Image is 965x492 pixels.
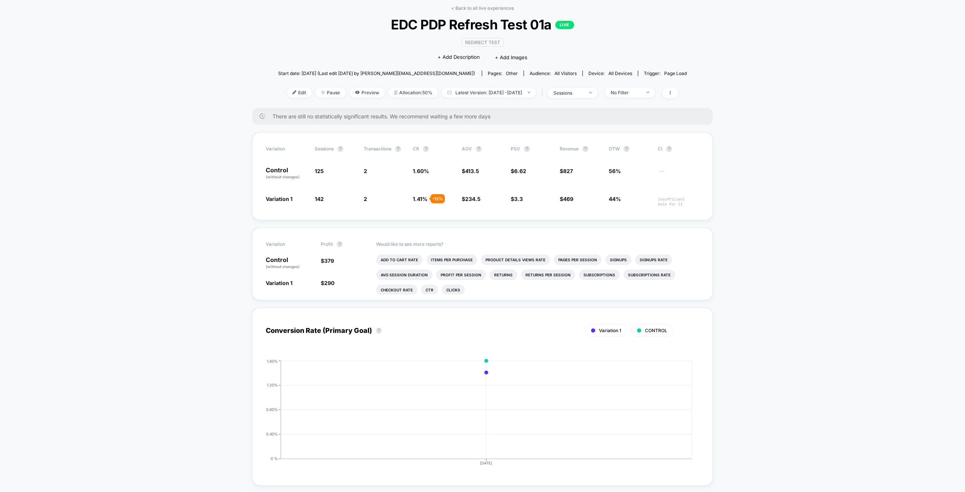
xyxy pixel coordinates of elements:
[560,168,573,174] span: $
[563,168,573,174] span: 827
[287,87,312,98] span: Edit
[623,146,630,152] button: ?
[316,87,346,98] span: Pause
[266,264,300,269] span: (without changes)
[511,196,523,202] span: $
[481,254,550,265] li: Product Details Views Rate
[293,90,296,94] img: edit
[605,254,631,265] li: Signups
[266,407,278,412] tspan: 0.80%
[376,270,432,280] li: Avg Session Duration
[553,90,584,96] div: sessions
[488,71,518,76] div: Pages:
[337,146,343,152] button: ?
[462,38,504,47] span: Redirect Test
[666,146,672,152] button: ?
[389,87,438,98] span: Allocation: 50%
[430,194,445,203] div: - 12 %
[609,146,650,152] span: OTW
[413,196,427,202] span: 1.41 %
[364,168,367,174] span: 2
[514,196,523,202] span: 3.3
[582,71,638,76] span: Device:
[514,168,526,174] span: 6.62
[376,254,423,265] li: Add To Cart Rate
[278,71,475,76] span: Start date: [DATE] (Last edit [DATE] by [PERSON_NAME][EMAIL_ADDRESS][DOMAIN_NAME])
[476,146,482,152] button: ?
[658,146,699,152] span: CI
[462,146,472,152] span: AOV
[540,87,548,98] span: |
[321,280,334,286] span: $
[376,328,382,334] button: ?
[560,196,573,202] span: $
[451,5,514,11] a: < Back to all live experiences
[321,241,333,247] span: Profit
[273,113,698,120] span: There are still no statistically significant results. We recommend waiting a few more days
[299,17,666,32] span: EDC PDP Refresh Test 01a
[609,168,621,174] span: 56%
[376,285,417,295] li: Checkout Rate
[258,359,692,472] div: CONVERSION_RATE
[611,90,641,95] div: No Filter
[563,196,573,202] span: 469
[395,146,401,152] button: ?
[266,175,300,179] span: (without changes)
[266,167,307,180] p: Control
[442,285,465,295] li: Clicks
[579,270,620,280] li: Subscriptions
[490,270,517,280] li: Returns
[646,92,649,93] img: end
[394,90,397,95] img: rebalance
[438,54,480,61] span: + Add Description
[426,254,477,265] li: Items Per Purchase
[271,456,278,461] tspan: 0 %
[413,146,419,152] span: CR
[266,241,307,247] span: Variation
[511,168,526,174] span: $
[324,257,334,264] span: 379
[645,328,667,333] span: CONTROL
[506,71,518,76] span: other
[349,87,385,98] span: Preview
[589,92,592,93] img: end
[321,257,334,264] span: $
[315,196,324,202] span: 142
[582,146,588,152] button: ?
[521,270,575,280] li: Returns Per Session
[413,168,429,174] span: 1.60 %
[511,146,520,152] span: PSV
[658,197,699,207] span: Insufficient data for CI
[447,90,452,94] img: calendar
[554,71,577,76] span: All Visitors
[423,146,429,152] button: ?
[465,196,481,202] span: 234.5
[554,254,602,265] li: Pages Per Session
[658,169,699,180] span: ---
[623,270,675,280] li: Subscriptions Rate
[436,270,486,280] li: Profit Per Session
[321,90,325,94] img: end
[462,196,481,202] span: $
[462,168,479,174] span: $
[266,432,278,436] tspan: 0.40%
[364,196,367,202] span: 2
[266,196,293,202] span: Variation 1
[530,71,577,76] div: Audience:
[266,280,293,286] span: Variation 1
[560,146,579,152] span: Revenue
[442,87,536,98] span: Latest Version: [DATE] - [DATE]
[337,241,343,247] button: ?
[421,285,438,295] li: Ctr
[315,146,334,152] span: Sessions
[644,71,687,76] div: Trigger:
[267,383,278,387] tspan: 1.20%
[267,359,278,363] tspan: 1.60%
[495,54,527,60] span: + Add Images
[480,461,493,465] tspan: [DATE]
[266,257,313,270] p: Control
[364,146,391,152] span: Transactions
[635,254,672,265] li: Signups Rate
[315,168,324,174] span: 125
[376,241,700,247] p: Would like to see more reports?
